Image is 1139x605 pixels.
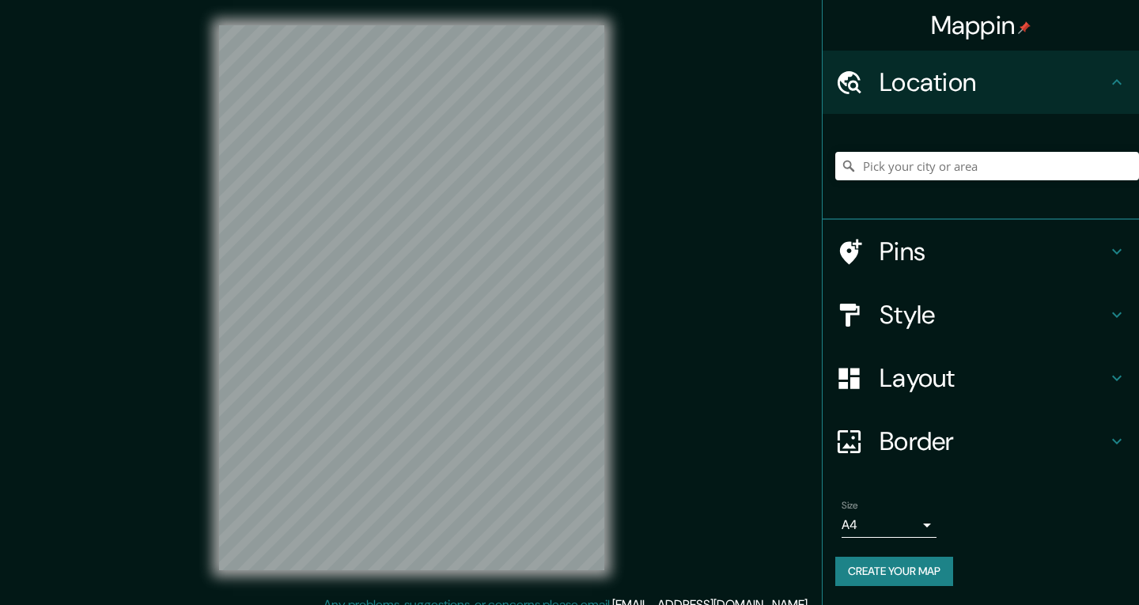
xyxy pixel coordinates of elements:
div: Border [823,410,1139,473]
h4: Pins [880,236,1107,267]
input: Pick your city or area [835,152,1139,180]
div: Style [823,283,1139,346]
div: Location [823,51,1139,114]
h4: Layout [880,362,1107,394]
div: Pins [823,220,1139,283]
img: pin-icon.png [1018,21,1031,34]
h4: Location [880,66,1107,98]
div: A4 [842,512,937,538]
button: Create your map [835,557,953,586]
h4: Mappin [931,9,1031,41]
canvas: Map [219,25,604,570]
h4: Style [880,299,1107,331]
h4: Border [880,425,1107,457]
label: Size [842,499,858,512]
div: Layout [823,346,1139,410]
